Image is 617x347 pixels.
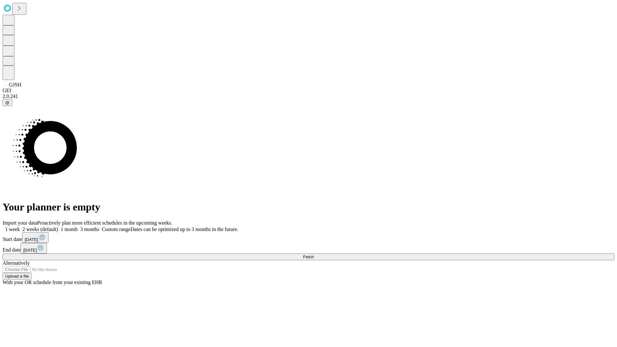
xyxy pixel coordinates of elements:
div: Start date [3,232,614,243]
span: Custom range [102,227,130,232]
button: [DATE] [22,232,49,243]
span: 1 week [5,227,20,232]
span: [DATE] [23,248,37,253]
span: GJSH [9,82,21,87]
button: Upload a file [3,273,31,280]
span: With your OR schedule from your existing EHR [3,280,102,285]
div: GEI [3,88,614,93]
span: 1 month [61,227,78,232]
button: @ [3,99,12,106]
span: Fetch [303,254,314,259]
span: Proactively plan more efficient schedules in the upcoming weeks. [37,220,172,226]
span: Import your data [3,220,37,226]
button: Fetch [3,254,614,260]
div: 2.0.241 [3,93,614,99]
span: 2 weeks (default) [22,227,58,232]
span: @ [5,100,10,105]
span: [DATE] [25,237,38,242]
span: Alternatively [3,260,30,266]
button: [DATE] [21,243,47,254]
div: End date [3,243,614,254]
span: 3 months [80,227,99,232]
h1: Your planner is empty [3,201,614,213]
span: Dates can be optimized up to 3 months in the future. [130,227,238,232]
